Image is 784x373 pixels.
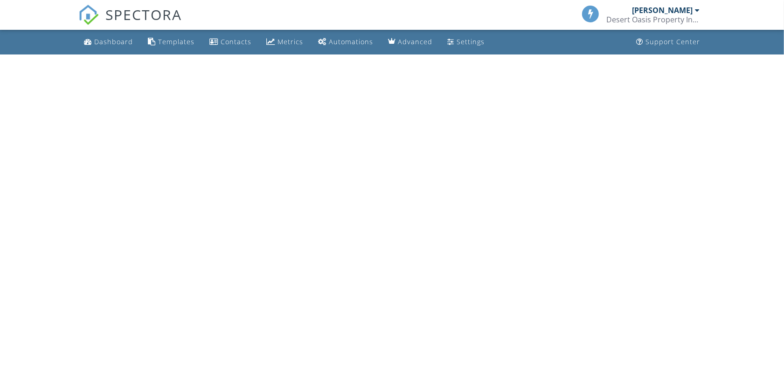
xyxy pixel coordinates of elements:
[221,37,251,46] div: Contacts
[144,34,198,51] a: Templates
[263,34,307,51] a: Metrics
[158,37,194,46] div: Templates
[78,5,99,25] img: The Best Home Inspection Software - Spectora
[329,37,373,46] div: Automations
[314,34,377,51] a: Automations (Basic)
[606,15,700,24] div: Desert Oasis Property Inspections
[94,37,133,46] div: Dashboard
[278,37,303,46] div: Metrics
[645,37,700,46] div: Support Center
[78,13,182,32] a: SPECTORA
[444,34,488,51] a: Settings
[105,5,182,24] span: SPECTORA
[457,37,485,46] div: Settings
[80,34,137,51] a: Dashboard
[632,34,704,51] a: Support Center
[206,34,255,51] a: Contacts
[384,34,436,51] a: Advanced
[398,37,432,46] div: Advanced
[632,6,693,15] div: [PERSON_NAME]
